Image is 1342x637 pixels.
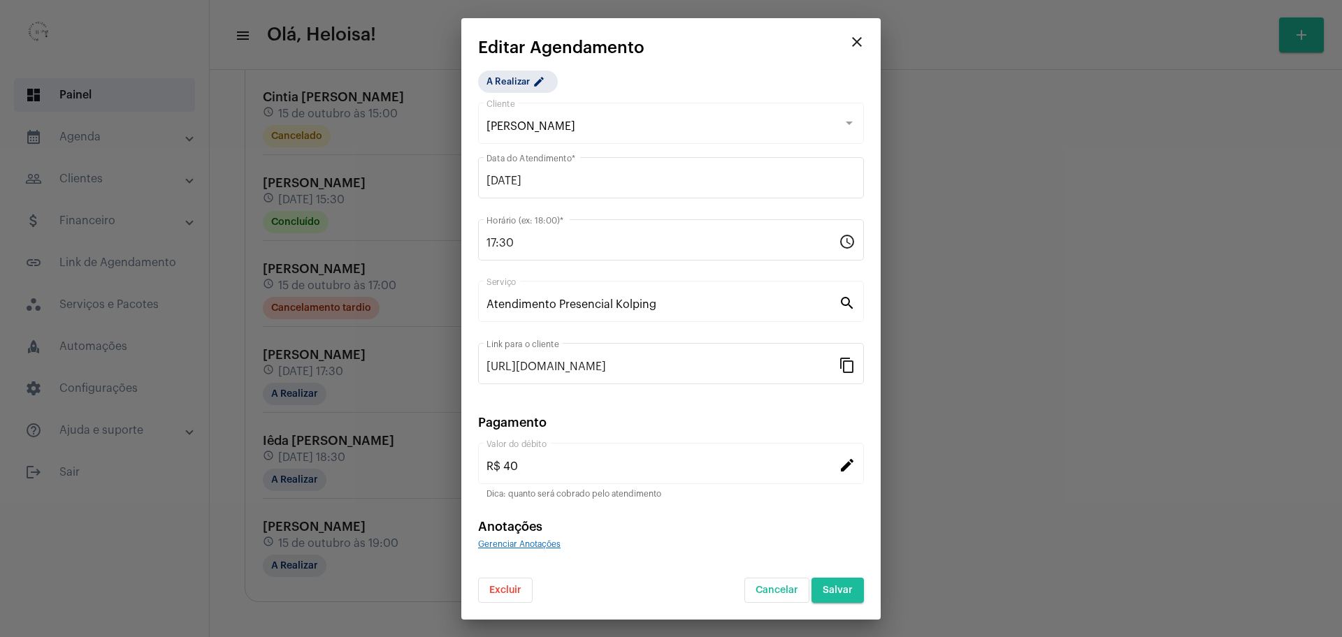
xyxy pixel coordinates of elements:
mat-hint: Dica: quanto será cobrado pelo atendimento [486,490,661,499]
button: Salvar [811,578,864,603]
mat-icon: content_copy [839,356,856,373]
mat-chip: A Realizar [478,71,558,93]
mat-icon: search [839,294,856,311]
span: Gerenciar Anotações [478,540,561,548]
span: Salvar [823,585,853,595]
input: Pesquisar serviço [486,298,839,311]
input: Horário [486,237,839,249]
button: Excluir [478,578,533,603]
span: Anotações [478,520,542,533]
mat-icon: schedule [839,233,856,249]
span: Editar Agendamento [478,38,644,57]
input: Valor [486,460,839,473]
span: Cancelar [756,585,798,595]
mat-icon: edit [533,75,549,92]
button: Cancelar [744,578,809,603]
mat-icon: edit [839,456,856,473]
span: Excluir [489,585,521,595]
span: [PERSON_NAME] [486,121,575,132]
input: Link [486,360,839,373]
mat-icon: close [849,34,865,50]
span: Pagamento [478,416,547,429]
